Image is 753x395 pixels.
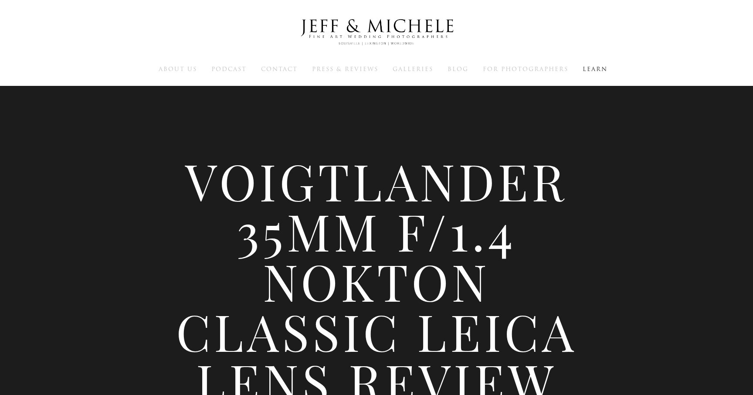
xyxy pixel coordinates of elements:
a: Press & Reviews [312,65,378,73]
a: Blog [448,65,468,73]
a: For Photographers [483,65,568,73]
a: Podcast [211,65,247,73]
a: Learn [583,65,607,73]
img: Louisville Wedding Photographers - Jeff & Michele Wedding Photographers [289,11,464,54]
a: About Us [159,65,197,73]
a: Galleries [393,65,433,73]
a: Contact [261,65,298,73]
